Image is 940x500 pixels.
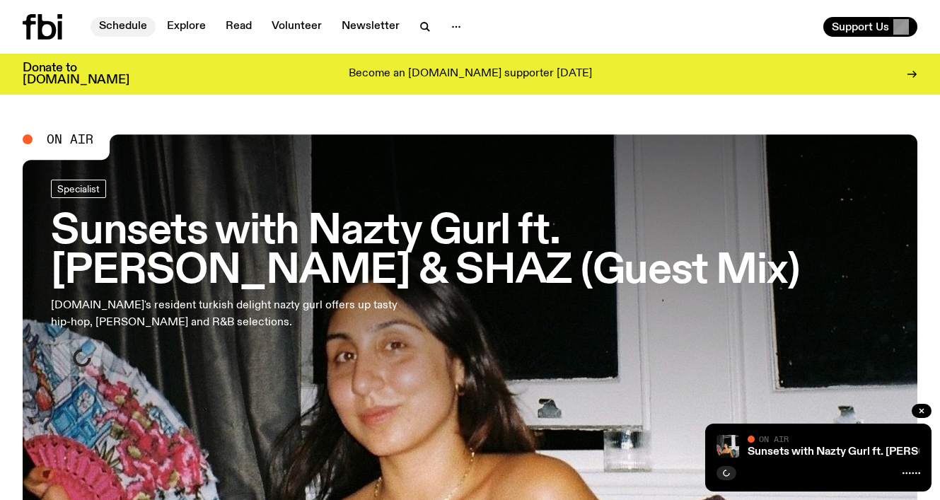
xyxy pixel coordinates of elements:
[47,133,93,146] span: On Air
[51,180,106,198] a: Specialist
[759,434,789,443] span: On Air
[91,17,156,37] a: Schedule
[51,180,889,376] a: Sunsets with Nazty Gurl ft. [PERSON_NAME] & SHAZ (Guest Mix)[DOMAIN_NAME]'s resident turkish deli...
[217,17,260,37] a: Read
[51,297,413,331] p: [DOMAIN_NAME]'s resident turkish delight nazty gurl offers up tasty hip-hop, [PERSON_NAME] and R&...
[51,212,889,291] h3: Sunsets with Nazty Gurl ft. [PERSON_NAME] & SHAZ (Guest Mix)
[263,17,330,37] a: Volunteer
[349,68,592,81] p: Become an [DOMAIN_NAME] supporter [DATE]
[333,17,408,37] a: Newsletter
[57,183,100,194] span: Specialist
[823,17,917,37] button: Support Us
[832,21,889,33] span: Support Us
[158,17,214,37] a: Explore
[23,62,129,86] h3: Donate to [DOMAIN_NAME]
